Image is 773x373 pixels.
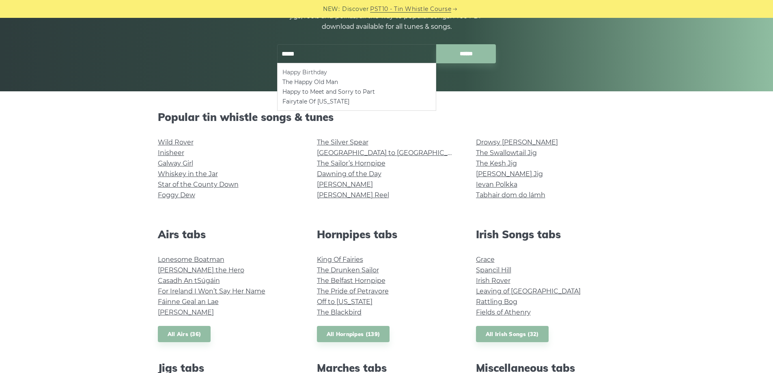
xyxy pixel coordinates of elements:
[476,287,581,295] a: Leaving of [GEOGRAPHIC_DATA]
[476,170,543,178] a: [PERSON_NAME] Jig
[158,170,218,178] a: Whiskey in the Jar
[158,277,220,285] a: Casadh An tSúgáin
[317,308,362,316] a: The Blackbird
[476,228,616,241] h2: Irish Songs tabs
[158,149,184,157] a: Inisheer
[317,256,363,263] a: King Of Fairies
[282,77,431,87] li: The Happy Old Man
[476,256,495,263] a: Grace
[158,160,193,167] a: Galway Girl
[282,67,431,77] li: Happy Birthday
[317,266,379,274] a: The Drunken Sailor
[282,87,431,97] li: Happy to Meet and Sorry to Part
[476,298,517,306] a: Rattling Bog
[476,149,537,157] a: The Swallowtail Jig
[158,181,239,188] a: Star of the County Down
[323,4,340,14] span: NEW:
[342,4,369,14] span: Discover
[317,170,381,178] a: Dawning of the Day
[317,277,385,285] a: The Belfast Hornpipe
[158,266,244,274] a: [PERSON_NAME] the Hero
[158,298,219,306] a: Fáinne Geal an Lae
[317,160,385,167] a: The Sailor’s Hornpipe
[317,138,368,146] a: The Silver Spear
[282,97,431,106] li: Fairytale Of [US_STATE]
[476,326,549,343] a: All Irish Songs (32)
[476,138,558,146] a: Drowsy [PERSON_NAME]
[476,160,517,167] a: The Kesh Jig
[317,228,456,241] h2: Hornpipes tabs
[317,298,373,306] a: Off to [US_STATE]
[370,4,451,14] a: PST10 - Tin Whistle Course
[158,326,211,343] a: All Airs (36)
[476,191,545,199] a: Tabhair dom do lámh
[476,181,517,188] a: Ievan Polkka
[158,256,224,263] a: Lonesome Boatman
[476,308,531,316] a: Fields of Athenry
[476,277,510,285] a: Irish Rover
[317,181,373,188] a: [PERSON_NAME]
[158,138,194,146] a: Wild Rover
[158,111,616,123] h2: Popular tin whistle songs & tunes
[317,326,390,343] a: All Hornpipes (139)
[476,266,511,274] a: Spancil Hill
[317,149,467,157] a: [GEOGRAPHIC_DATA] to [GEOGRAPHIC_DATA]
[158,191,195,199] a: Foggy Dew
[158,287,265,295] a: For Ireland I Won’t Say Her Name
[158,228,297,241] h2: Airs tabs
[158,308,214,316] a: [PERSON_NAME]
[317,287,389,295] a: The Pride of Petravore
[317,191,389,199] a: [PERSON_NAME] Reel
